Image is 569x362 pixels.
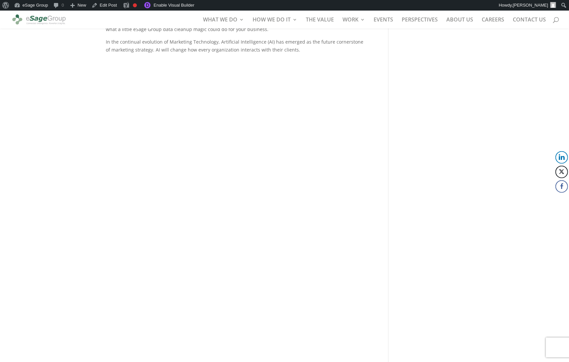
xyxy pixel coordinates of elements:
a: ABOUT US [446,17,473,28]
span: [PERSON_NAME] [513,3,548,8]
a: WHAT WE DO [203,17,244,28]
img: eSage Group [11,12,67,27]
a: CONTACT US [513,17,546,28]
span: In the continual evolution of Marketing Technology, Artificial Intelligence (AI) has emerged as t... [106,39,364,53]
a: PERSPECTIVES [402,17,438,28]
button: Facebook Share [555,180,568,193]
a: THE VALUE [306,17,334,28]
div: Focus keyphrase not set [133,3,137,7]
a: CAREERS [482,17,504,28]
button: Twitter Share [555,166,568,178]
a: HOW WE DO IT [253,17,297,28]
a: EVENTS [374,17,393,28]
a: WORK [343,17,365,28]
button: LinkedIn Share [555,151,568,164]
